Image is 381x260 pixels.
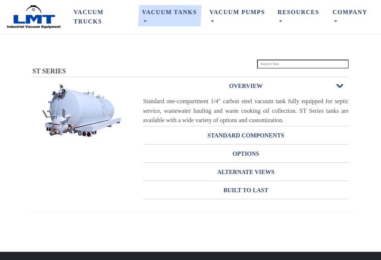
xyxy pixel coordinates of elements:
[143,148,349,160] h3: OPTIONS
[327,4,375,29] a: Company
[143,163,349,181] a: ALTERNATE VIEWS
[143,77,349,95] a: OVERVIEWOpen or Close
[335,83,345,89] span: Open or Close
[33,82,130,138] img: Stacks Image 9449
[6,5,62,29] img: LMT
[143,181,349,199] a: BUILT TO LAST
[272,4,327,29] a: Resources
[32,67,66,75] span: ST SERIES
[143,96,349,125] div: Standard one-compartment 1/4" carbon steel vacuum tank fully equipped for septic service, wastewa...
[257,60,349,69] input: Search Site
[136,4,204,29] a: Vacuum Tanks
[143,80,349,92] h3: OVERVIEW
[68,4,136,29] a: Vacuum Trucks
[143,184,349,196] h3: BUILT TO LAST
[143,130,349,142] h3: STANDARD COMPONENTS
[143,145,349,162] a: OPTIONS
[204,4,272,29] a: Vacuum Pumps
[143,166,349,178] h3: ALTERNATE VIEWS
[143,127,349,144] a: STANDARD COMPONENTS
